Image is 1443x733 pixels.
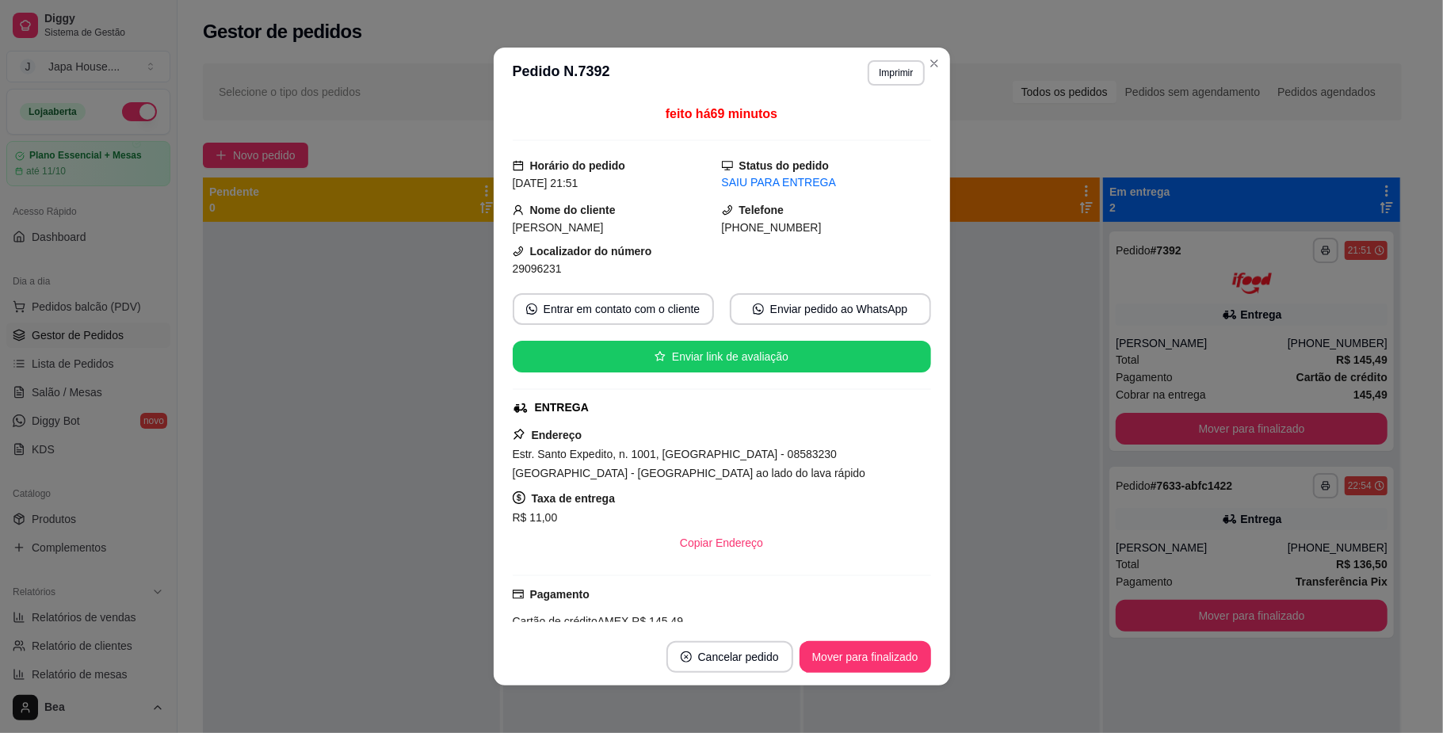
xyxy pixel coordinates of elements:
span: close-circle [681,651,692,662]
span: calendar [513,160,524,171]
button: starEnviar link de avaliação [513,341,931,372]
span: star [655,351,666,362]
strong: Telefone [739,204,784,216]
button: Mover para finalizado [800,641,931,673]
span: Estr. Santo Expedito, n. 1001, [GEOGRAPHIC_DATA] - 08583230 [GEOGRAPHIC_DATA] - [GEOGRAPHIC_DATA]... [513,448,866,479]
button: Copiar Endereço [667,527,776,559]
span: feito há 69 minutos [666,107,777,120]
button: whats-appEnviar pedido ao WhatsApp [730,293,931,325]
span: dollar [513,491,525,504]
strong: Endereço [532,429,582,441]
button: Imprimir [868,60,924,86]
span: R$ 145,49 [629,615,684,628]
strong: Status do pedido [739,159,830,172]
span: Cartão de crédito AMEX [513,615,629,628]
strong: Taxa de entrega [532,492,616,505]
span: credit-card [513,589,524,600]
span: whats-app [753,304,764,315]
span: [DATE] 21:51 [513,177,578,189]
strong: Localizador do número [530,245,652,258]
span: whats-app [526,304,537,315]
span: desktop [722,160,733,171]
button: Close [922,51,947,76]
button: close-circleCancelar pedido [666,641,793,673]
span: R$ 11,00 [513,511,558,524]
span: phone [513,246,524,257]
button: whats-appEntrar em contato com o cliente [513,293,714,325]
strong: Horário do pedido [530,159,626,172]
div: ENTREGA [535,399,589,416]
span: [PERSON_NAME] [513,221,604,234]
strong: Nome do cliente [530,204,616,216]
span: phone [722,204,733,216]
span: user [513,204,524,216]
h3: Pedido N. 7392 [513,60,610,86]
div: SAIU PARA ENTREGA [722,174,931,191]
span: [PHONE_NUMBER] [722,221,822,234]
strong: Pagamento [530,588,590,601]
span: 29096231 [513,262,562,275]
span: pushpin [513,428,525,441]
